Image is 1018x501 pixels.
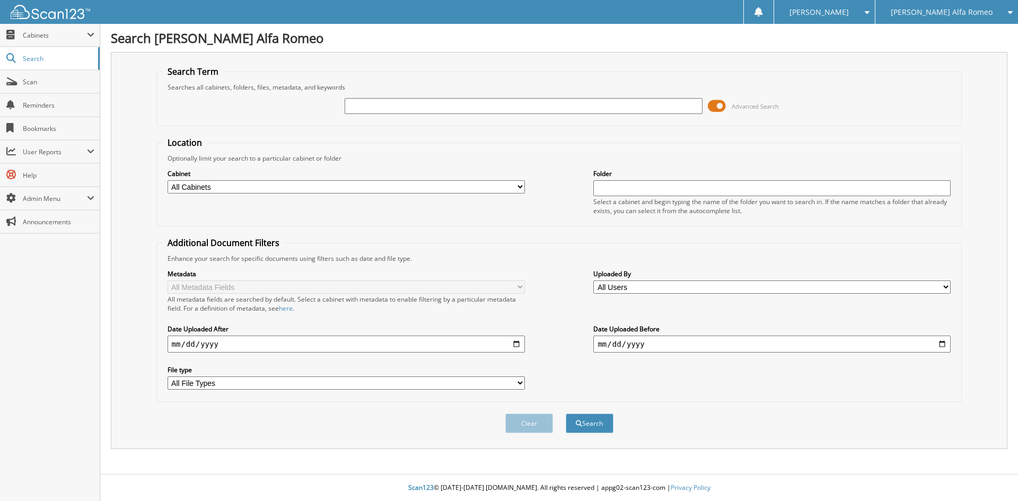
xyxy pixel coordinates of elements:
[23,194,87,203] span: Admin Menu
[279,304,293,313] a: here
[168,269,525,278] label: Metadata
[593,197,951,215] div: Select a cabinet and begin typing the name of the folder you want to search in. If the name match...
[789,9,849,15] span: [PERSON_NAME]
[23,147,87,156] span: User Reports
[168,365,525,374] label: File type
[408,483,434,492] span: Scan123
[162,83,956,92] div: Searches all cabinets, folders, files, metadata, and keywords
[593,336,951,353] input: end
[162,137,207,148] legend: Location
[11,5,90,19] img: scan123-logo-white.svg
[162,66,224,77] legend: Search Term
[671,483,710,492] a: Privacy Policy
[593,269,951,278] label: Uploaded By
[168,336,525,353] input: start
[23,171,94,180] span: Help
[566,414,613,433] button: Search
[100,475,1018,501] div: © [DATE]-[DATE] [DOMAIN_NAME]. All rights reserved | appg02-scan123-com |
[593,169,951,178] label: Folder
[162,237,285,249] legend: Additional Document Filters
[23,101,94,110] span: Reminders
[23,77,94,86] span: Scan
[168,324,525,333] label: Date Uploaded After
[111,29,1007,47] h1: Search [PERSON_NAME] Alfa Romeo
[23,31,87,40] span: Cabinets
[23,124,94,133] span: Bookmarks
[505,414,553,433] button: Clear
[23,217,94,226] span: Announcements
[162,154,956,163] div: Optionally limit your search to a particular cabinet or folder
[891,9,993,15] span: [PERSON_NAME] Alfa Romeo
[168,169,525,178] label: Cabinet
[732,102,779,110] span: Advanced Search
[23,54,93,63] span: Search
[593,324,951,333] label: Date Uploaded Before
[162,254,956,263] div: Enhance your search for specific documents using filters such as date and file type.
[168,295,525,313] div: All metadata fields are searched by default. Select a cabinet with metadata to enable filtering b...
